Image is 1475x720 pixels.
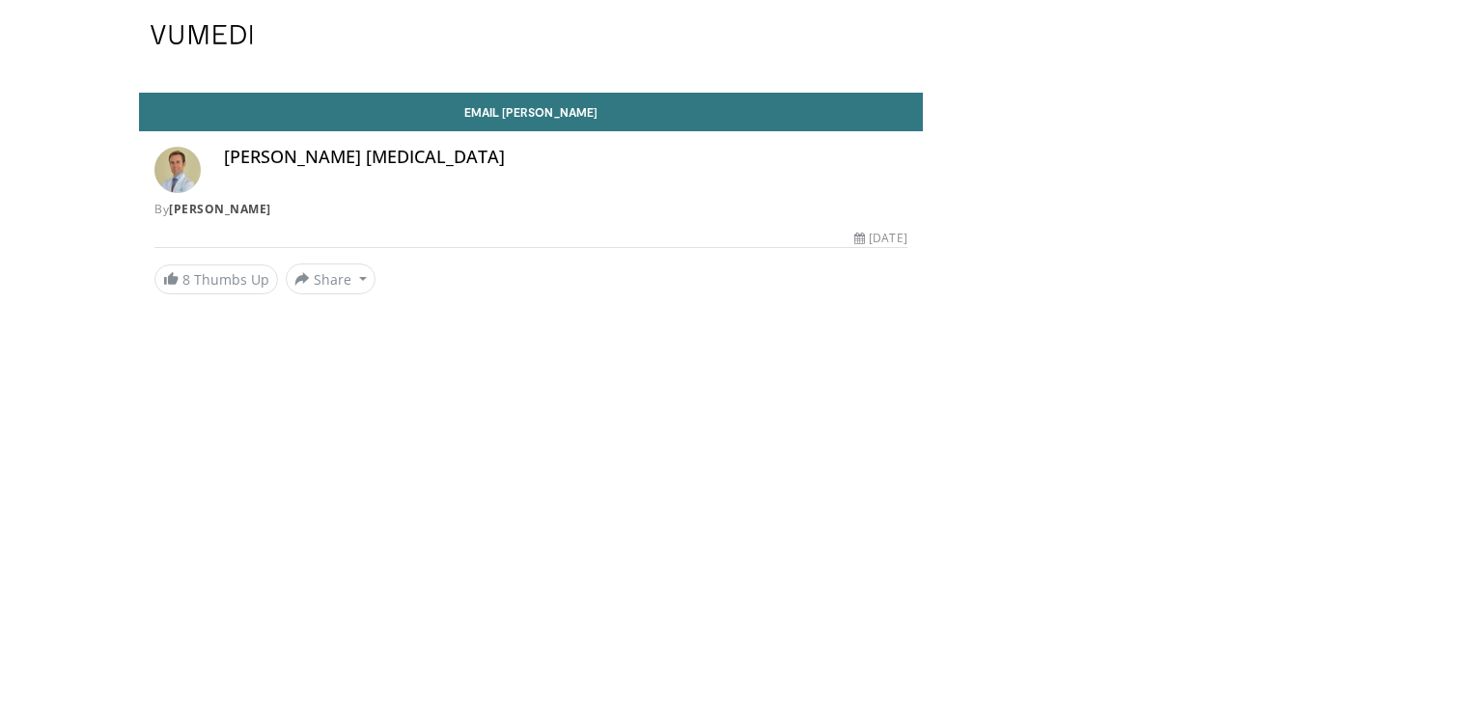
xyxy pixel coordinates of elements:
img: Avatar [154,147,201,193]
h4: [PERSON_NAME] [MEDICAL_DATA] [224,147,907,168]
a: [PERSON_NAME] [169,201,271,217]
div: [DATE] [854,230,906,247]
span: 8 [182,270,190,289]
img: VuMedi Logo [151,25,253,44]
a: 8 Thumbs Up [154,264,278,294]
a: Email [PERSON_NAME] [139,93,923,131]
div: By [154,201,907,218]
button: Share [286,263,376,294]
